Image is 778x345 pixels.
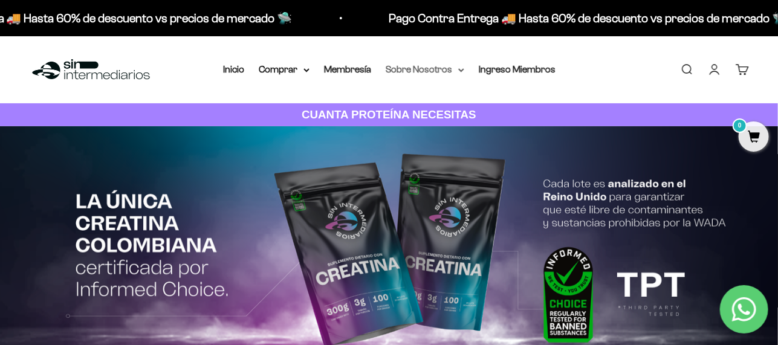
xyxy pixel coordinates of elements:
[733,118,747,133] mark: 0
[259,62,310,77] summary: Comprar
[386,62,464,77] summary: Sobre Nosotros
[223,64,244,74] a: Inicio
[739,131,769,144] a: 0
[479,64,556,74] a: Ingreso Miembros
[302,108,476,121] strong: CUANTA PROTEÍNA NECESITAS
[324,64,371,74] a: Membresía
